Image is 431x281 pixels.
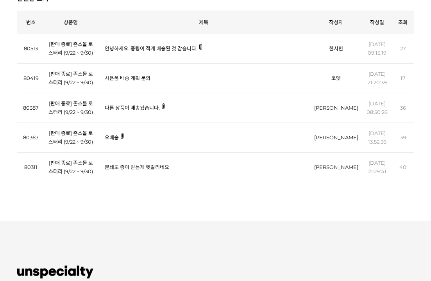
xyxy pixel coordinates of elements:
[310,93,362,123] td: [PERSON_NAME]
[362,11,392,34] th: 작성일
[400,103,406,112] span: 36
[310,11,362,34] th: 작성자
[161,103,165,109] img: 파일첨부
[17,11,45,34] th: 번호
[17,93,45,123] td: 80387
[105,45,197,52] a: 안녕하세요. 중량이 적게 배송된 것 같습니다.
[105,75,150,81] a: 사은품 배송 계획 문의
[120,133,124,139] img: 파일첨부
[97,11,310,34] th: 제목
[199,44,203,50] img: 파일첨부
[48,71,93,85] span: [판매 종료] 존스몰 로스터리 (9/22 ~ 9/30)
[399,163,406,171] span: 40
[366,69,388,87] span: [DATE] 21:20:39
[17,64,45,93] td: 80419
[48,100,93,115] span: [판매 종료] 존스몰 로스터리 (9/22 ~ 9/30)
[310,123,362,153] td: [PERSON_NAME]
[105,105,160,111] a: 다른 상품이 배송됬습니다.
[366,99,388,116] span: [DATE] 08:50:26
[17,123,45,153] td: 80367
[310,64,362,93] td: 코멧
[310,34,362,64] td: 한시헌
[48,130,93,145] span: [판매 종료] 존스몰 로스터리 (9/22 ~ 9/30)
[45,11,97,34] th: 상품명
[400,44,406,53] span: 27
[366,129,388,146] span: [DATE] 13:52:36
[310,153,362,182] td: [PERSON_NAME]
[17,34,45,64] td: 80513
[400,133,406,142] span: 39
[105,134,119,140] a: 오배송
[48,160,93,174] span: [판매 종료] 존스몰 로스터리 (9/22 ~ 9/30)
[105,164,169,170] a: 분쇄도 종이 받는게 헷갈리네요
[48,41,93,56] span: [판매 종료] 존스몰 로스터리 (9/22 ~ 9/30)
[17,153,45,182] td: 80311
[366,40,388,57] span: [DATE] 09:15:19
[392,11,414,34] th: 조회
[366,158,388,176] span: [DATE] 21:29:41
[401,74,406,82] span: 17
